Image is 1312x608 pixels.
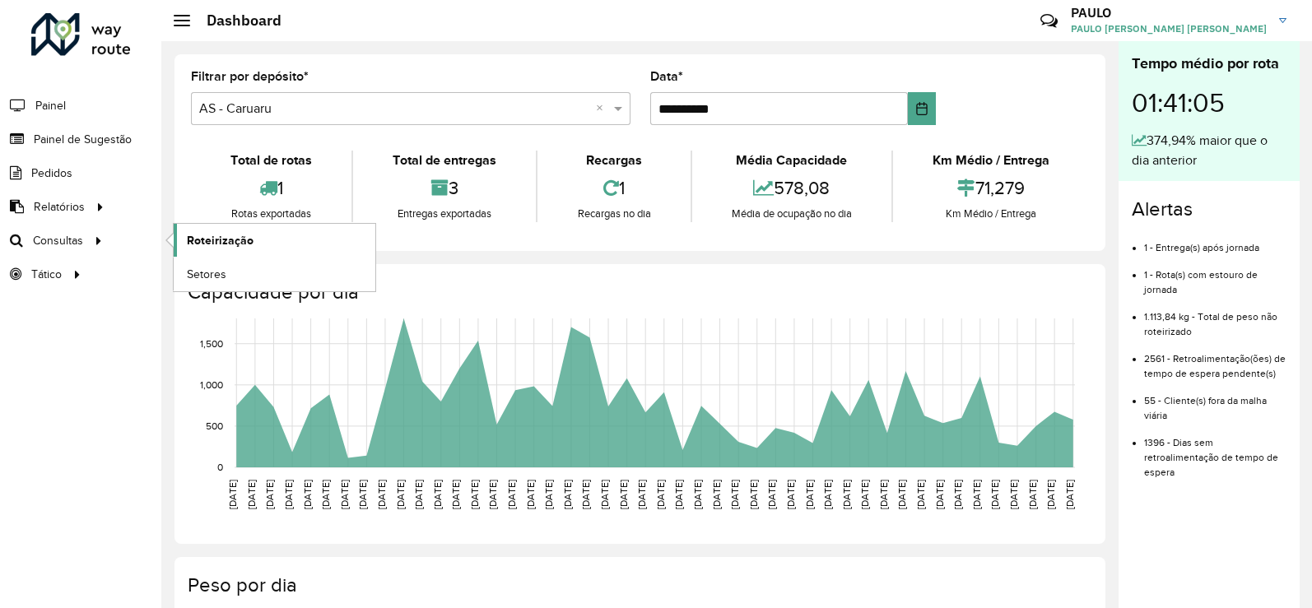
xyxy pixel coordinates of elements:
div: 1 [195,170,347,206]
li: 1 - Rota(s) com estouro de jornada [1144,255,1286,297]
button: Choose Date [908,92,936,125]
span: Painel [35,97,66,114]
text: [DATE] [320,480,331,509]
text: [DATE] [283,480,294,509]
text: [DATE] [822,480,833,509]
span: Pedidos [31,165,72,182]
div: Média Capacidade [696,151,887,170]
text: [DATE] [264,480,275,509]
text: 1,500 [200,338,223,349]
div: Total de rotas [195,151,347,170]
h2: Dashboard [190,12,281,30]
text: [DATE] [562,480,573,509]
text: [DATE] [692,480,703,509]
a: Setores [174,258,375,290]
text: [DATE] [841,480,852,509]
div: 01:41:05 [1132,75,1286,131]
text: [DATE] [766,480,777,509]
div: Média de ocupação no dia [696,206,887,222]
div: 1 [542,170,686,206]
text: [DATE] [357,480,368,509]
label: Data [650,67,683,86]
div: Recargas no dia [542,206,686,222]
text: [DATE] [748,480,759,509]
text: [DATE] [655,480,666,509]
span: Relatórios [34,198,85,216]
text: [DATE] [915,480,926,509]
li: 55 - Cliente(s) fora da malha viária [1144,381,1286,423]
text: [DATE] [246,480,257,509]
div: 3 [357,170,532,206]
span: Painel de Sugestão [34,131,132,148]
li: 1.113,84 kg - Total de peso não roteirizado [1144,297,1286,339]
text: [DATE] [896,480,907,509]
text: [DATE] [599,480,610,509]
span: Tático [31,266,62,283]
span: Consultas [33,232,83,249]
li: 2561 - Retroalimentação(ões) de tempo de espera pendente(s) [1144,339,1286,381]
text: [DATE] [673,480,684,509]
span: Clear all [596,99,610,118]
text: [DATE] [432,480,443,509]
text: 0 [217,462,223,472]
span: Setores [187,266,226,283]
text: [DATE] [395,480,406,509]
text: [DATE] [878,480,889,509]
text: [DATE] [934,480,945,509]
div: Rotas exportadas [195,206,347,222]
a: Contato Rápido [1031,3,1067,39]
span: PAULO [PERSON_NAME] [PERSON_NAME] [1071,21,1267,36]
div: 71,279 [897,170,1085,206]
text: [DATE] [525,480,536,509]
text: [DATE] [952,480,963,509]
div: Tempo médio por rota [1132,53,1286,75]
div: Km Médio / Entrega [897,151,1085,170]
text: [DATE] [376,480,387,509]
h4: Peso por dia [188,573,1089,597]
label: Filtrar por depósito [191,67,309,86]
text: [DATE] [729,480,740,509]
div: Km Médio / Entrega [897,206,1085,222]
text: [DATE] [506,480,517,509]
text: [DATE] [989,480,1000,509]
h4: Capacidade por dia [188,281,1089,304]
text: [DATE] [804,480,815,509]
text: [DATE] [487,480,498,509]
text: [DATE] [580,480,591,509]
h4: Alertas [1132,197,1286,221]
text: [DATE] [618,480,629,509]
text: 1,000 [200,379,223,390]
text: [DATE] [302,480,313,509]
text: [DATE] [1008,480,1019,509]
text: [DATE] [227,480,238,509]
div: Recargas [542,151,686,170]
text: [DATE] [1045,480,1056,509]
text: [DATE] [1027,480,1038,509]
li: 1396 - Dias sem retroalimentação de tempo de espera [1144,423,1286,480]
text: [DATE] [785,480,796,509]
span: Roteirização [187,232,254,249]
text: [DATE] [711,480,722,509]
text: [DATE] [543,480,554,509]
h3: PAULO [1071,5,1267,21]
text: [DATE] [469,480,480,509]
text: [DATE] [413,480,424,509]
div: Entregas exportadas [357,206,532,222]
div: Total de entregas [357,151,532,170]
li: 1 - Entrega(s) após jornada [1144,228,1286,255]
text: [DATE] [450,480,461,509]
text: [DATE] [971,480,982,509]
div: 578,08 [696,170,887,206]
a: Roteirização [174,224,375,257]
text: [DATE] [1064,480,1075,509]
text: [DATE] [636,480,647,509]
text: [DATE] [859,480,870,509]
div: 374,94% maior que o dia anterior [1132,131,1286,170]
text: 500 [206,420,223,431]
text: [DATE] [339,480,350,509]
